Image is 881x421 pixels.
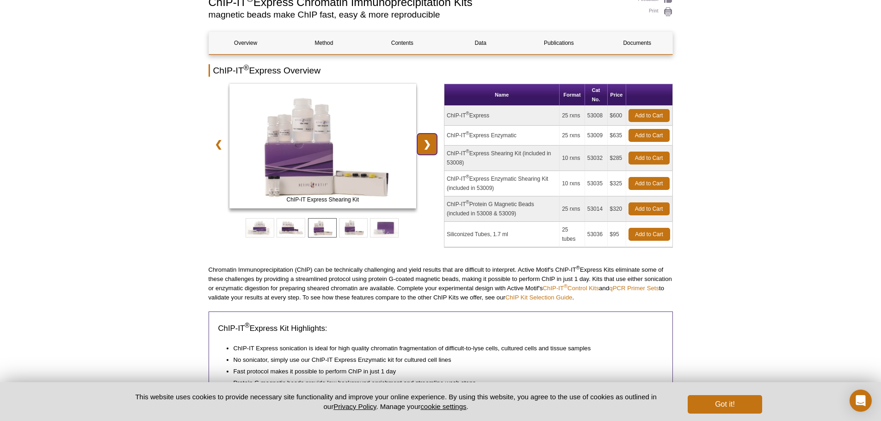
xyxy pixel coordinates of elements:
a: Print [638,7,673,17]
th: Name [444,84,560,106]
a: Publications [522,32,596,54]
td: 10 rxns [560,171,585,196]
td: ChIP-IT Express Shearing Kit (included in 53008) [444,146,560,171]
sup: ® [245,322,249,329]
a: ❯ [417,134,437,155]
td: 53008 [585,106,608,126]
td: $600 [608,106,626,126]
td: 25 tubes [560,222,585,247]
sup: ® [564,283,567,289]
li: No sonicator, simply use our ChIP-IT Express Enzymatic kit for cultured cell lines [234,353,654,365]
li: Fast protocol makes it possible to perform ChIP in just 1 day [234,365,654,376]
td: 53014 [585,196,608,222]
td: $285 [608,146,626,171]
sup: ® [466,200,469,205]
img: ChIP-IT Express Shearing Kit [229,84,417,208]
li: Protein G magnetic beads provide low background enrichment and streamline wash steps [234,376,654,388]
sup: ® [466,149,469,154]
td: 25 rxns [560,106,585,126]
td: ChIP-IT Express Enzymatic [444,126,560,146]
p: This website uses cookies to provide necessary site functionality and improve your online experie... [119,392,673,411]
td: ChIP-IT Express [444,106,560,126]
span: ChIP-IT Express Shearing Kit [231,195,414,204]
td: $95 [608,222,626,247]
sup: ® [576,265,580,270]
td: ChIP-IT Express Enzymatic Shearing Kit (included in 53009) [444,171,560,196]
sup: ® [244,64,249,72]
td: 25 rxns [560,196,585,222]
a: Add to Cart [628,129,670,142]
td: Siliconized Tubes, 1.7 ml [444,222,560,247]
p: Chromatin Immunoprecipitation (ChIP) can be technically challenging and yield results that are di... [209,265,673,302]
h2: magnetic beads make ChIP fast, easy & more reproducible [209,11,629,19]
a: Method [287,32,361,54]
td: 53009 [585,126,608,146]
div: Open Intercom Messenger [850,390,872,412]
a: ChIP-IT®Control Kits [543,285,599,292]
button: cookie settings [420,403,466,410]
sup: ® [466,174,469,179]
a: Data [444,32,517,54]
td: $320 [608,196,626,222]
a: Privacy Policy [333,403,376,410]
a: ChIP Kit Selection Guide [505,294,573,301]
td: $635 [608,126,626,146]
td: $325 [608,171,626,196]
td: 53035 [585,171,608,196]
a: Documents [600,32,674,54]
a: Add to Cart [628,177,670,190]
td: 25 rxns [560,126,585,146]
td: 53032 [585,146,608,171]
a: Overview [209,32,283,54]
h3: ChIP-IT Express Kit Highlights: [218,323,663,334]
a: Add to Cart [628,152,670,165]
a: ❮ [209,134,228,155]
a: Add to Cart [628,228,670,241]
a: Contents [365,32,439,54]
th: Cat No. [585,84,608,106]
button: Got it! [688,395,762,414]
a: Add to Cart [628,202,670,215]
sup: ® [466,131,469,136]
th: Format [560,84,585,106]
a: ChIP-IT Express Shearing Kit [229,84,417,211]
a: Add to Cart [628,109,670,122]
li: ChIP-IT Express sonication is ideal for high quality chromatin fragmentation of difficult-to-lyse... [234,341,654,353]
th: Price [608,84,626,106]
td: 10 rxns [560,146,585,171]
td: ChIP-IT Protein G Magnetic Beads (included in 53008 & 53009) [444,196,560,222]
a: qPCR Primer Sets [609,285,659,292]
td: 53036 [585,222,608,247]
h2: ChIP-IT Express Overview [209,64,673,77]
sup: ® [466,111,469,116]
